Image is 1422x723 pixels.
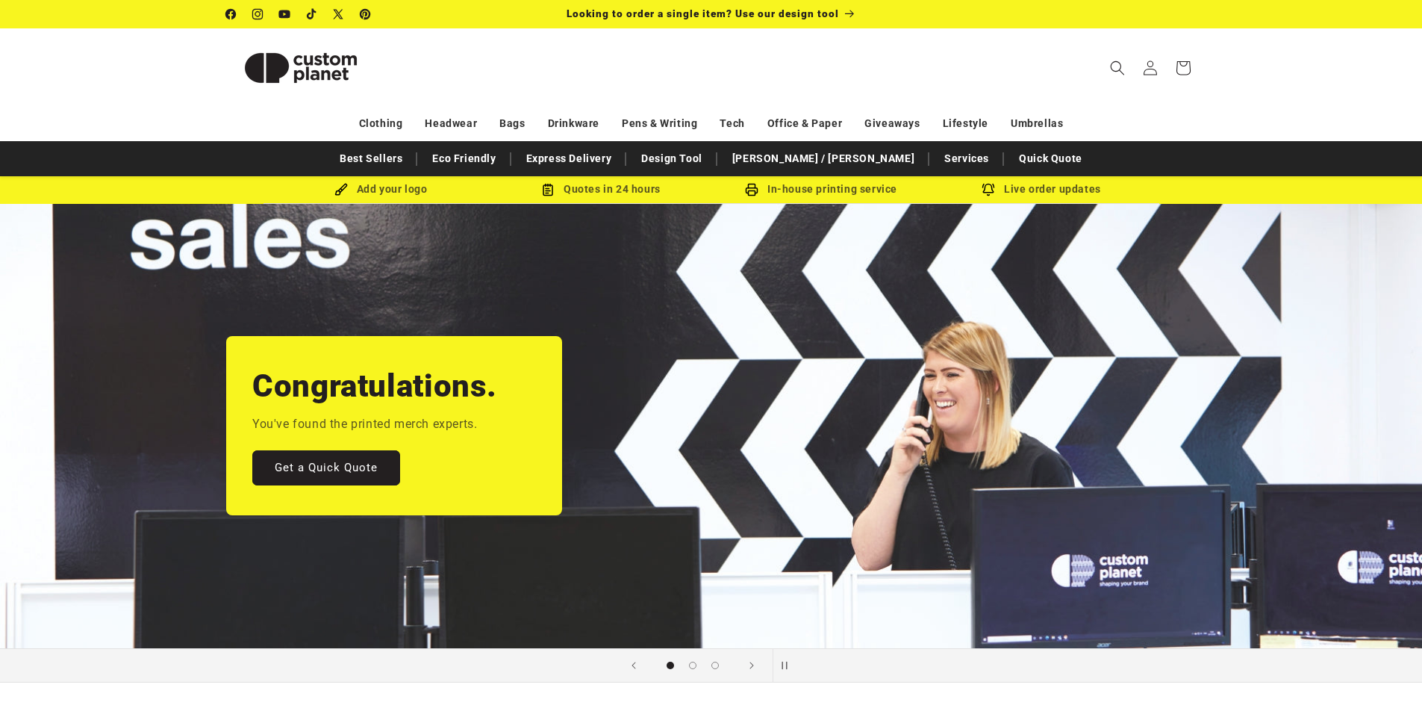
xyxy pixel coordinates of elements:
[720,111,744,137] a: Tech
[617,649,650,682] button: Previous slide
[943,111,988,137] a: Lifestyle
[864,111,920,137] a: Giveaways
[499,111,525,137] a: Bags
[982,183,995,196] img: Order updates
[1101,52,1134,84] summary: Search
[711,180,932,199] div: In-house printing service
[735,649,768,682] button: Next slide
[767,111,842,137] a: Office & Paper
[704,654,726,677] button: Load slide 3 of 3
[226,34,375,102] img: Custom Planet
[773,649,805,682] button: Pause slideshow
[332,146,410,172] a: Best Sellers
[937,146,997,172] a: Services
[220,28,381,107] a: Custom Planet
[271,180,491,199] div: Add your logo
[252,366,497,406] h2: Congratulations.
[252,450,400,485] a: Get a Quick Quote
[334,183,348,196] img: Brush Icon
[567,7,839,19] span: Looking to order a single item? Use our design tool
[725,146,922,172] a: [PERSON_NAME] / [PERSON_NAME]
[932,180,1152,199] div: Live order updates
[1011,146,1090,172] a: Quick Quote
[359,111,403,137] a: Clothing
[682,654,704,677] button: Load slide 2 of 3
[519,146,620,172] a: Express Delivery
[634,146,710,172] a: Design Tool
[548,111,599,137] a: Drinkware
[425,146,503,172] a: Eco Friendly
[541,183,555,196] img: Order Updates Icon
[659,654,682,677] button: Load slide 1 of 3
[622,111,697,137] a: Pens & Writing
[425,111,477,137] a: Headwear
[252,414,477,435] p: You've found the printed merch experts.
[491,180,711,199] div: Quotes in 24 hours
[1011,111,1063,137] a: Umbrellas
[745,183,758,196] img: In-house printing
